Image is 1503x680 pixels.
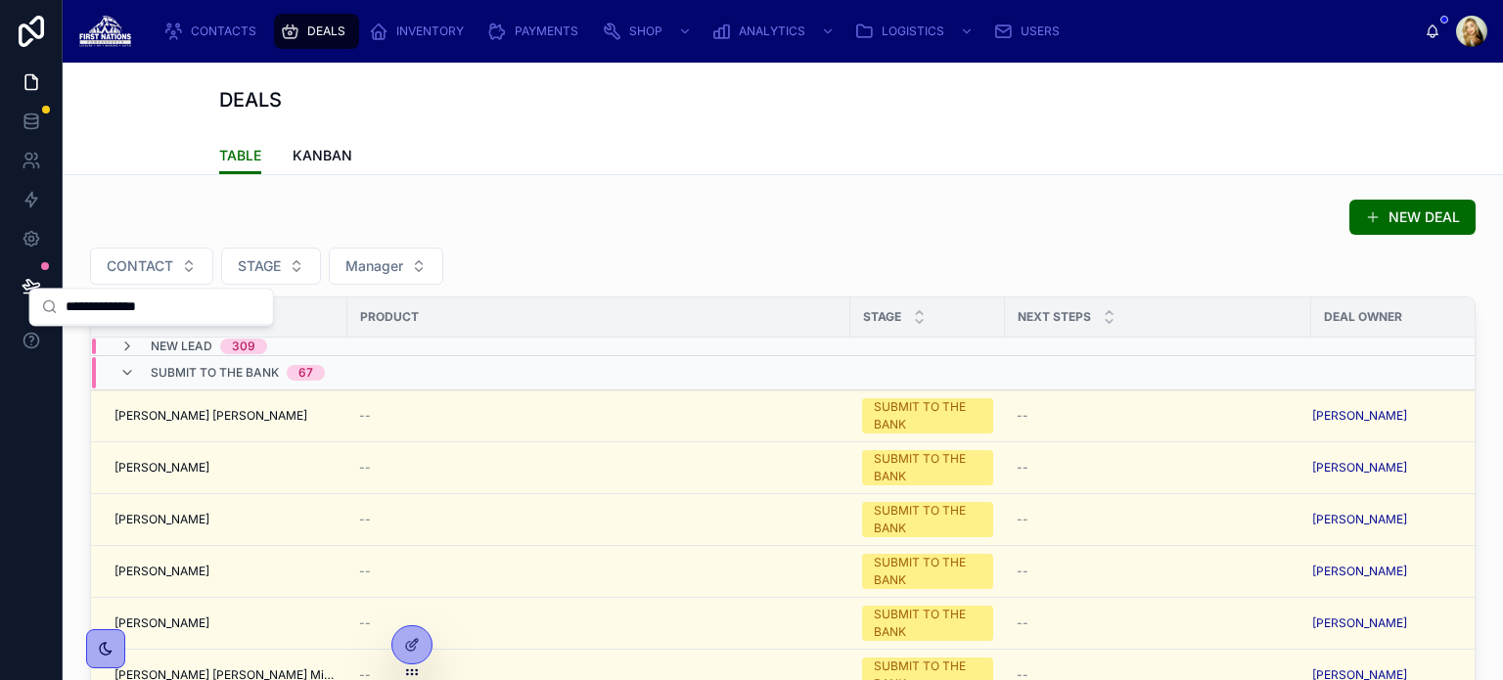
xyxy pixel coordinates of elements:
[359,615,839,631] a: --
[114,564,336,579] a: [PERSON_NAME]
[78,16,132,47] img: App logo
[874,502,981,537] div: SUBMIT TO THE BANK
[481,14,592,49] a: PAYMENTS
[629,23,662,39] span: SHOP
[360,309,419,325] span: Product
[515,23,578,39] span: PAYMENTS
[191,23,256,39] span: CONTACTS
[221,248,321,285] button: Select Button
[1017,460,1028,476] span: --
[359,564,371,579] span: --
[359,460,839,476] a: --
[862,450,993,485] a: SUBMIT TO THE BANK
[114,615,209,631] span: [PERSON_NAME]
[151,365,279,381] span: SUBMIT TO THE BANK
[1312,564,1489,579] a: [PERSON_NAME]
[238,256,281,276] span: STAGE
[151,339,212,354] span: NEW LEAD
[862,398,993,433] a: SUBMIT TO THE BANK
[363,14,478,49] a: INVENTORY
[293,138,352,177] a: KANBAN
[1312,615,1489,631] a: [PERSON_NAME]
[987,14,1073,49] a: USERS
[359,615,371,631] span: --
[1312,408,1489,424] a: [PERSON_NAME]
[1017,512,1028,527] span: --
[329,248,443,285] button: Select Button
[1017,512,1299,527] a: --
[706,14,844,49] a: ANALYTICS
[874,606,981,641] div: SUBMIT TO THE BANK
[274,14,359,49] a: DEALS
[307,23,345,39] span: DEALS
[396,23,464,39] span: INVENTORY
[298,365,313,381] div: 67
[1017,564,1028,579] span: --
[114,460,336,476] a: [PERSON_NAME]
[1017,408,1299,424] a: --
[90,248,213,285] button: Select Button
[1017,408,1028,424] span: --
[882,23,944,39] span: LOGISTICS
[874,450,981,485] div: SUBMIT TO THE BANK
[114,615,336,631] a: [PERSON_NAME]
[359,408,371,424] span: --
[114,460,209,476] span: [PERSON_NAME]
[219,146,261,165] span: TABLE
[874,554,981,589] div: SUBMIT TO THE BANK
[1021,23,1060,39] span: USERS
[1017,460,1299,476] a: --
[1018,309,1091,325] span: Next Steps
[293,146,352,165] span: KANBAN
[114,512,336,527] a: [PERSON_NAME]
[345,256,403,276] span: Manager
[1312,512,1407,527] a: [PERSON_NAME]
[232,339,255,354] div: 309
[863,309,901,325] span: Stage
[114,408,307,424] span: [PERSON_NAME] [PERSON_NAME]
[862,606,993,641] a: SUBMIT TO THE BANK
[1312,512,1489,527] a: [PERSON_NAME]
[359,564,839,579] a: --
[359,512,371,527] span: --
[1312,615,1407,631] a: [PERSON_NAME]
[114,408,336,424] a: [PERSON_NAME] [PERSON_NAME]
[359,460,371,476] span: --
[1312,564,1407,579] a: [PERSON_NAME]
[219,86,282,113] h1: DEALS
[359,408,839,424] a: --
[1312,408,1407,424] a: [PERSON_NAME]
[219,138,261,175] a: TABLE
[874,398,981,433] div: SUBMIT TO THE BANK
[114,512,209,527] span: [PERSON_NAME]
[1017,615,1299,631] a: --
[862,502,993,537] a: SUBMIT TO THE BANK
[114,564,209,579] span: [PERSON_NAME]
[848,14,983,49] a: LOGISTICS
[359,512,839,527] a: --
[158,14,270,49] a: CONTACTS
[1017,615,1028,631] span: --
[1312,460,1407,476] a: [PERSON_NAME]
[107,256,173,276] span: CONTACT
[1312,460,1489,476] a: [PERSON_NAME]
[596,14,702,49] a: SHOP
[1349,200,1476,235] button: NEW DEAL
[148,10,1425,53] div: scrollable content
[1324,309,1402,325] span: Deal Owner
[862,554,993,589] a: SUBMIT TO THE BANK
[739,23,805,39] span: ANALYTICS
[1017,564,1299,579] a: --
